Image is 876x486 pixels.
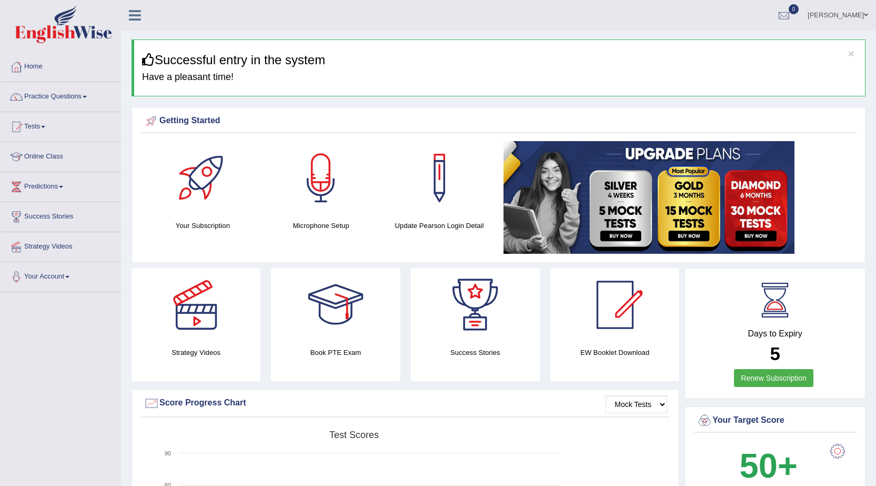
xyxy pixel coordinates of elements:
tspan: Test scores [329,430,379,440]
a: Predictions [1,172,120,199]
a: Tests [1,112,120,138]
h4: EW Booklet Download [550,347,679,358]
button: × [848,48,854,59]
h3: Successful entry in the system [142,53,857,67]
h4: Success Stories [411,347,540,358]
a: Your Account [1,262,120,289]
text: 90 [165,450,171,457]
a: Practice Questions [1,82,120,108]
img: small5.jpg [504,141,794,254]
a: Renew Subscription [734,369,813,387]
a: Online Class [1,142,120,168]
h4: Days to Expiry [697,329,853,339]
a: Strategy Videos [1,232,120,259]
b: 5 [770,343,780,364]
b: 50+ [740,447,798,485]
span: 0 [789,4,799,14]
h4: Update Pearson Login Detail [386,220,494,231]
h4: Have a pleasant time! [142,72,857,83]
h4: Strategy Videos [132,347,260,358]
h4: Microphone Setup [267,220,375,231]
a: Home [1,52,120,78]
h4: Your Subscription [149,220,257,231]
a: Success Stories [1,202,120,229]
div: Score Progress Chart [144,395,667,411]
div: Your Target Score [697,413,853,429]
h4: Book PTE Exam [271,347,400,358]
div: Getting Started [144,113,853,129]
